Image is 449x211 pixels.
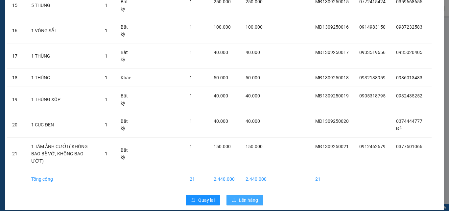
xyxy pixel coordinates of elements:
[190,75,192,80] span: 1
[226,195,263,205] button: uploadLên hàng
[315,119,349,124] span: MĐ1309250020
[26,18,100,43] td: 1 VÒNG SẮT
[7,138,26,170] td: 21
[105,151,107,156] span: 1
[7,87,26,112] td: 19
[186,195,220,205] button: rollbackQuay lại
[105,3,107,8] span: 1
[6,46,102,79] div: Tên hàng: 1 TẤM ẢNH CƯỚI ( KHÔNG BAO BỂ VỠ, KHÔNG BAO ƯỚT) ( : 1 )
[105,28,107,33] span: 1
[115,43,137,69] td: Bất kỳ
[7,69,26,87] td: 18
[214,119,228,124] span: 40.000
[396,144,422,149] span: 0377501066
[396,119,422,124] span: 0374444777
[232,198,236,203] span: upload
[315,144,349,149] span: MĐ1309250021
[184,170,208,188] td: 21
[56,6,102,21] div: VP Đắk Lắk
[315,24,349,30] span: MĐ1309250016
[214,50,228,55] span: 40.000
[115,112,137,138] td: Bất kỳ
[26,69,100,87] td: 1 THÙNG
[105,75,107,80] span: 1
[214,93,228,98] span: 40.000
[198,197,215,204] span: Quay lại
[56,6,72,13] span: Nhận:
[115,18,137,43] td: Bất kỳ
[105,97,107,102] span: 1
[115,87,137,112] td: Bất kỳ
[7,43,26,69] td: 17
[214,75,228,80] span: 50.000
[26,170,100,188] td: Tổng cộng
[246,144,263,149] span: 150.000
[246,119,260,124] span: 40.000
[246,24,263,30] span: 100.000
[315,50,349,55] span: MĐ1309250017
[191,198,196,203] span: rollback
[115,69,137,87] td: Khác
[240,170,272,188] td: 2.440.000
[315,93,349,98] span: MĐ1309250019
[246,50,260,55] span: 40.000
[190,119,192,124] span: 1
[105,122,107,127] span: 1
[310,170,354,188] td: 21
[214,24,231,30] span: 100.000
[26,138,100,170] td: 1 TẤM ẢNH CƯỚI ( KHÔNG BAO BỂ VỠ, KHÔNG BAO ƯỚT)
[359,144,386,149] span: 0912462679
[396,126,402,131] span: ĐỂ
[359,50,386,55] span: 0933519656
[105,53,107,59] span: 1
[246,93,260,98] span: 40.000
[190,144,192,149] span: 1
[396,93,422,98] span: 0932435252
[190,50,192,55] span: 1
[208,170,240,188] td: 2.440.000
[6,6,52,21] div: Bến xe Miền Đông
[359,24,386,30] span: 0914983150
[115,138,137,170] td: Bất kỳ
[239,197,258,204] span: Lên hàng
[6,6,16,13] span: Gửi:
[396,75,422,80] span: 0986013483
[56,21,102,31] div: 0377501066
[5,35,15,42] span: CR :
[315,75,349,80] span: MĐ1309250018
[396,24,422,30] span: 0987232583
[6,21,52,31] div: 0912462679
[190,93,192,98] span: 1
[26,112,100,138] td: 1 CỤC ĐEN
[26,87,100,112] td: 1 THÙNG XỐP
[190,24,192,30] span: 1
[7,18,26,43] td: 16
[359,75,386,80] span: 0932138959
[359,93,386,98] span: 0905318795
[214,144,231,149] span: 150.000
[7,112,26,138] td: 20
[396,50,422,55] span: 0935020405
[26,43,100,69] td: 1 THÙNG
[246,75,260,80] span: 50.000
[5,35,53,42] div: 150.000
